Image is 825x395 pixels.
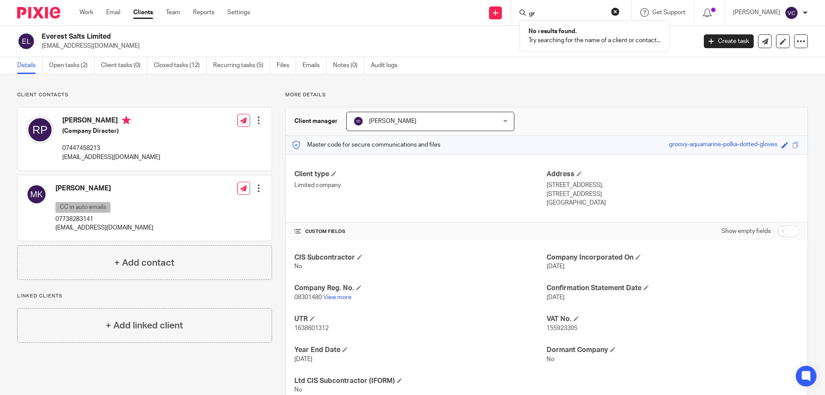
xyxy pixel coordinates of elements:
[62,127,160,135] h5: (Company Director)
[294,170,547,179] h4: Client type
[547,263,565,269] span: [DATE]
[26,184,47,205] img: svg%3E
[193,8,214,17] a: Reports
[669,140,777,150] div: groovy-aquamarine-polka-dotted-gloves
[353,116,364,126] img: svg%3E
[49,57,95,74] a: Open tasks (2)
[371,57,404,74] a: Audit logs
[285,92,808,98] p: More details
[294,117,338,126] h3: Client manager
[294,387,302,393] span: No
[55,215,153,224] p: 07738283141
[294,315,547,324] h4: UTR
[294,228,547,235] h4: CUSTOM FIELDS
[106,8,120,17] a: Email
[55,184,153,193] h4: [PERSON_NAME]
[547,170,799,179] h4: Address
[42,42,691,50] p: [EMAIL_ADDRESS][DOMAIN_NAME]
[79,8,93,17] a: Work
[227,8,250,17] a: Settings
[294,284,547,293] h4: Company Reg. No.
[294,346,547,355] h4: Year End Date
[55,224,153,232] p: [EMAIL_ADDRESS][DOMAIN_NAME]
[547,356,554,362] span: No
[704,34,754,48] a: Create task
[213,57,270,74] a: Recurring tasks (5)
[294,356,312,362] span: [DATE]
[323,294,351,300] a: View more
[101,57,147,74] a: Client tasks (0)
[122,116,131,125] i: Primary
[294,294,322,300] span: 08301480
[106,319,183,332] h4: + Add linked client
[721,227,771,236] label: Show empty fields
[55,202,110,213] p: CC in auto emails
[166,8,180,17] a: Team
[294,253,547,262] h4: CIS Subcontractor
[62,153,160,162] p: [EMAIL_ADDRESS][DOMAIN_NAME]
[369,118,416,124] span: [PERSON_NAME]
[547,181,799,190] p: [STREET_ADDRESS],
[528,10,605,18] input: Search
[547,199,799,207] p: [GEOGRAPHIC_DATA]
[733,8,780,17] p: [PERSON_NAME]
[154,57,207,74] a: Closed tasks (12)
[62,116,160,127] h4: [PERSON_NAME]
[294,377,547,386] h4: Ltd CIS Subcontractor (IFORM)
[17,7,60,18] img: Pixie
[547,253,799,262] h4: Company Incorporated On
[17,32,35,50] img: svg%3E
[547,315,799,324] h4: VAT No.
[611,7,620,16] button: Clear
[785,6,798,20] img: svg%3E
[547,294,565,300] span: [DATE]
[547,284,799,293] h4: Confirmation Statement Date
[114,256,174,269] h4: + Add contact
[547,190,799,199] p: [STREET_ADDRESS]
[294,181,547,190] p: Limited company
[547,346,799,355] h4: Dormant Company
[652,9,685,15] span: Get Support
[133,8,153,17] a: Clients
[42,32,561,41] h2: Everest Salts Limited
[62,144,160,153] p: 07447458213
[292,141,440,149] p: Master code for secure communications and files
[547,325,577,331] span: 155923395
[17,92,272,98] p: Client contacts
[277,57,296,74] a: Files
[333,57,364,74] a: Notes (0)
[294,325,329,331] span: 1638601312
[17,293,272,300] p: Linked clients
[294,263,302,269] span: No
[26,116,54,144] img: svg%3E
[302,57,327,74] a: Emails
[17,57,43,74] a: Details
